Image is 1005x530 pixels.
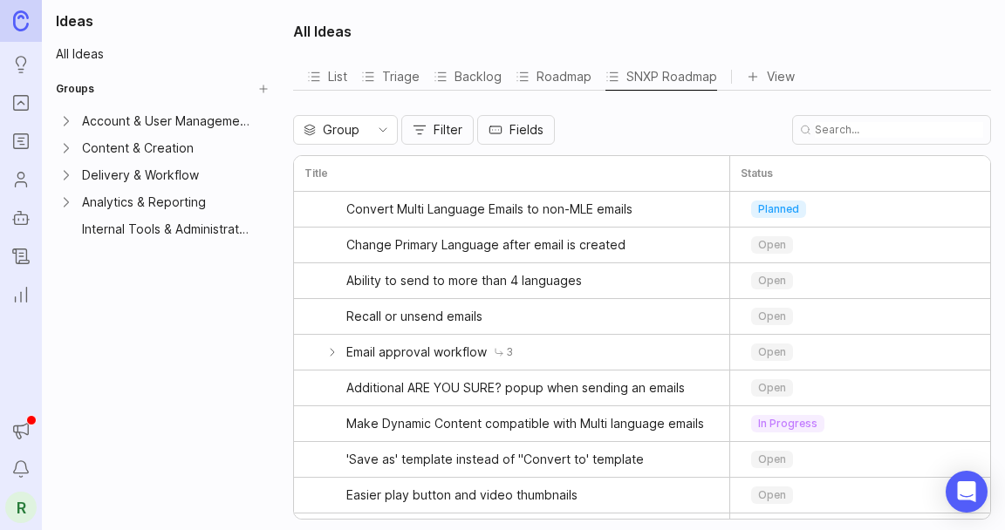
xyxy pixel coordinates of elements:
span: Ability to send to more than 4 languages [346,272,582,289]
button: List [307,63,347,90]
h2: All Ideas [293,21,352,42]
button: Filter [401,115,474,145]
p: open [758,309,786,323]
span: Email approval workflow [346,343,487,361]
div: Internal Tools & Administration [82,220,250,239]
div: toggle menu [741,195,998,223]
div: toggle menu [741,267,998,295]
a: Expand Delivery & WorkflowDelivery & WorkflowGroup settings [49,162,276,187]
div: toggle menu [741,445,998,473]
div: Expand Content & CreationContent & CreationGroup settings [49,135,276,161]
a: Users [5,164,37,195]
div: Expand Account & User ManagementAccount & User ManagementGroup settings [49,108,276,134]
div: toggle menu [741,302,998,330]
p: open [758,274,786,288]
a: Expand Analytics & ReportingAnalytics & ReportingGroup settings [49,189,276,214]
a: Make Dynamic Content compatible with Multi language emails [346,406,719,441]
a: Convert Multi Language Emails to non-MLE emails [346,192,719,227]
a: Roadmaps [5,126,37,157]
h2: Groups [56,80,94,98]
button: R [5,492,37,523]
p: open [758,488,786,502]
div: Roadmap [516,65,591,89]
div: toggle menu [741,231,998,259]
h1: Ideas [49,10,276,31]
a: Changelog [5,241,37,272]
span: Easier play button and video thumbnails [346,486,578,504]
button: Roadmap [516,63,591,90]
a: 'Save as' template instead of "Convert to' template [346,442,719,477]
button: View [746,65,795,89]
span: 'Save as' template instead of "Convert to' template [346,451,644,468]
a: Easier play button and video thumbnails [346,478,719,513]
h3: Title [304,166,328,180]
div: Backlog [434,65,502,89]
div: toggle menu [293,115,398,145]
span: Convert Multi Language Emails to non-MLE emails [346,200,632,218]
div: Analytics & Reporting [82,193,250,212]
div: toggle menu [741,481,998,509]
div: Open Intercom Messenger [946,471,988,513]
a: Ideas [5,49,37,80]
button: SNXP Roadmap [605,63,717,90]
span: Group [323,120,359,139]
span: Recall or unsend emails [346,308,482,325]
button: Backlog [434,63,502,90]
button: Expand Analytics & Reporting [58,194,75,211]
button: Announcements [5,415,37,446]
div: Delivery & Workflow [82,166,250,185]
h3: Status [741,166,773,180]
a: All Ideas [49,42,276,66]
p: open [758,452,786,466]
button: Notifications [5,453,37,485]
a: Recall or unsend emails [346,299,719,334]
div: toggle menu [741,338,998,366]
a: Portal [5,87,37,119]
p: open [758,345,786,359]
div: SNXP Roadmap [605,65,717,89]
button: Fields [477,115,555,145]
p: open [758,238,786,252]
span: Make Dynamic Content compatible with Multi language emails [346,415,704,432]
p: open [758,381,786,395]
div: Expand Delivery & WorkflowDelivery & WorkflowGroup settings [49,162,276,188]
a: Additional ARE YOU SURE? popup when sending an emails [346,370,719,405]
span: Change Primary Language after email is created [346,236,626,254]
button: Expand Content & Creation [58,139,75,157]
div: Triage [361,65,420,89]
a: Ability to send to more than 4 languages [346,263,719,298]
img: Canny Home [13,10,29,31]
button: Expand Delivery & Workflow [58,166,75,184]
div: Content & Creation [82,139,250,158]
div: Account & User Management [82,112,250,131]
div: toggle menu [741,374,998,402]
svg: toggle icon [369,123,397,137]
a: Autopilot [5,202,37,234]
p: planned [758,202,799,216]
span: Fields [509,121,544,139]
a: Change Primary Language after email is created [346,228,719,262]
button: Create Group [251,77,276,101]
button: Triage [361,63,420,90]
div: List [307,65,347,89]
span: Additional ARE YOU SURE? popup when sending an emails [346,379,685,397]
a: Internal Tools & AdministrationGroup settings [49,216,276,241]
a: Reporting [5,279,37,310]
span: 3 [506,345,513,359]
span: Filter [434,121,462,139]
div: toggle menu [741,410,998,438]
button: Expand Account & User Management [58,112,75,130]
input: Search... [815,122,983,138]
p: in progress [758,417,817,431]
a: Expand Content & CreationContent & CreationGroup settings [49,135,276,160]
a: Expand Account & User ManagementAccount & User ManagementGroup settings [49,108,276,133]
a: Email approval workflow3 [346,335,719,370]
